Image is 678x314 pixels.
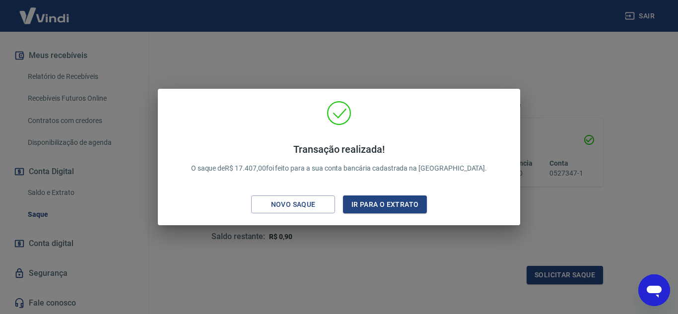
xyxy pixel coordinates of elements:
[638,274,670,306] iframe: Botão para abrir a janela de mensagens
[251,195,335,214] button: Novo saque
[259,198,328,211] div: Novo saque
[343,195,427,214] button: Ir para o extrato
[191,143,487,174] p: O saque de R$ 17.407,00 foi feito para a sua conta bancária cadastrada na [GEOGRAPHIC_DATA].
[191,143,487,155] h4: Transação realizada!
